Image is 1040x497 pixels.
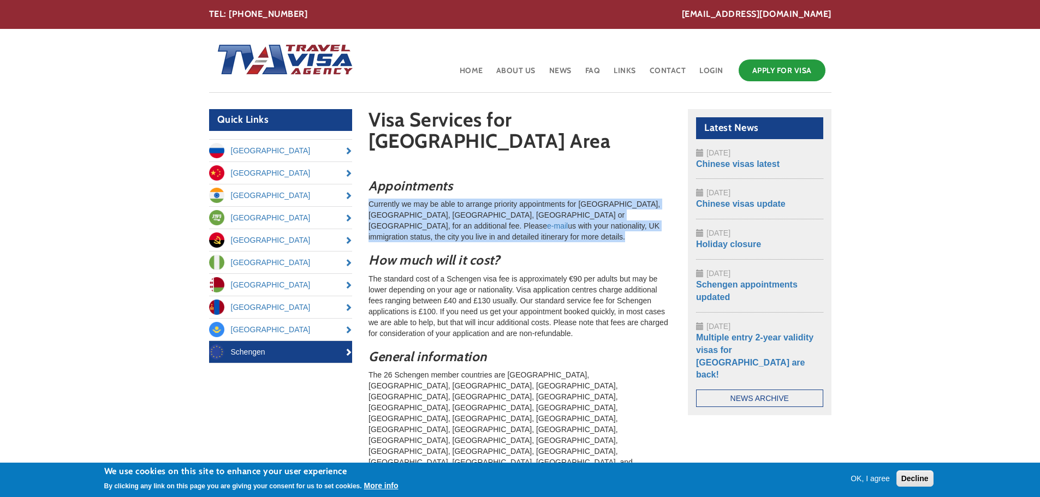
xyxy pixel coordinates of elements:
a: [GEOGRAPHIC_DATA] [209,184,353,206]
img: Home [209,33,354,88]
a: About Us [495,57,537,92]
h1: Visa Services for [GEOGRAPHIC_DATA] Area [369,109,671,157]
a: Links [613,57,637,92]
a: [GEOGRAPHIC_DATA] [209,140,353,161]
span: [DATE] [706,188,730,197]
em: Appointments [369,178,453,194]
a: News [548,57,573,92]
span: [DATE] [706,229,730,237]
span: [DATE] [706,269,730,278]
a: Schengen appointments updated [696,280,798,302]
span: [DATE] [706,322,730,331]
em: How much will it cost? [369,252,500,268]
button: More info [364,480,399,491]
p: Currently we may be able to arrange priority appointments for [GEOGRAPHIC_DATA], [GEOGRAPHIC_DATA... [369,199,671,242]
a: Multiple entry 2-year validity visas for [GEOGRAPHIC_DATA] are back! [696,333,813,380]
a: Home [459,57,484,92]
div: TEL: [PHONE_NUMBER] [209,8,831,21]
p: The standard cost of a Schengen visa fee is approximately €90 per adults but may be lower dependi... [369,273,671,339]
p: By clicking any link on this page you are giving your consent for us to set cookies. [104,482,362,490]
a: [GEOGRAPHIC_DATA] [209,162,353,184]
h2: We use cookies on this site to enhance your user experience [104,465,399,477]
a: e-mail [547,221,568,230]
a: [EMAIL_ADDRESS][DOMAIN_NAME] [682,8,831,21]
button: OK, I agree [846,473,894,484]
a: [GEOGRAPHIC_DATA] [209,319,353,340]
a: Contact [649,57,687,92]
a: Chinese visas update [696,199,786,208]
a: News Archive [696,390,823,407]
a: [GEOGRAPHIC_DATA] [209,207,353,229]
a: [GEOGRAPHIC_DATA] [209,252,353,273]
em: General information [369,349,487,364]
a: [GEOGRAPHIC_DATA] [209,296,353,318]
a: Apply for Visa [739,59,825,81]
button: Decline [896,470,934,487]
a: Holiday closure [696,239,761,249]
a: FAQ [584,57,602,92]
span: [DATE] [706,148,730,157]
a: [GEOGRAPHIC_DATA] [209,229,353,251]
h2: Latest News [696,117,823,139]
a: Schengen [209,341,353,363]
a: Login [698,57,724,92]
a: [GEOGRAPHIC_DATA] [209,274,353,296]
a: Chinese visas latest [696,159,780,169]
p: The 26 Schengen member countries are [GEOGRAPHIC_DATA], [GEOGRAPHIC_DATA], [GEOGRAPHIC_DATA], [GE... [369,369,671,478]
